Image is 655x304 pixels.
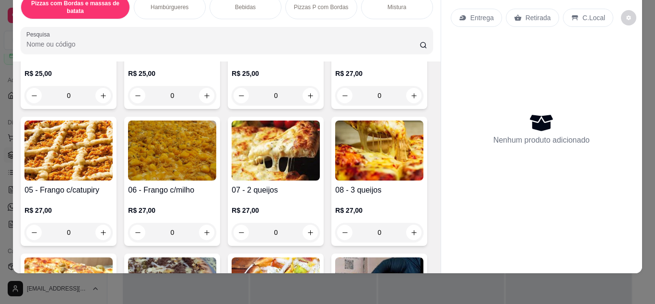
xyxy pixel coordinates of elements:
[24,206,113,215] p: R$ 27,00
[621,10,636,25] button: decrease-product-quantity
[335,184,423,196] h4: 08 - 3 queijos
[335,206,423,215] p: R$ 27,00
[493,134,590,146] p: Nenhum produto adicionado
[24,69,113,78] p: R$ 25,00
[387,3,406,11] p: Mistura
[128,121,216,181] img: product-image
[128,206,216,215] p: R$ 27,00
[24,121,113,181] img: product-image
[294,3,349,11] p: Pizzas P com Bordas
[24,184,113,196] h4: 05 - Frango c/catupiry
[128,69,216,78] p: R$ 25,00
[151,3,188,11] p: Hambúrgueres
[232,184,320,196] h4: 07 - 2 queijos
[335,69,423,78] p: R$ 27,00
[26,39,420,49] input: Pesquisa
[583,13,605,23] p: C.Local
[232,206,320,215] p: R$ 27,00
[235,3,256,11] p: Bebidas
[26,30,53,38] label: Pesquisa
[232,121,320,181] img: product-image
[128,184,216,196] h4: 06 - Frango c/milho
[470,13,494,23] p: Entrega
[526,13,551,23] p: Retirada
[335,121,423,181] img: product-image
[232,69,320,78] p: R$ 25,00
